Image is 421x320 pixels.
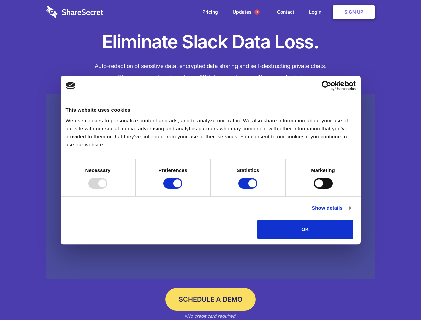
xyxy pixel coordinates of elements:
img: logo [66,82,76,89]
div: We use cookies to personalize content and ads, and to analyze our traffic. We also share informat... [66,117,356,149]
a: Sign Up [333,5,375,19]
a: Show details [312,204,350,212]
span: 1 [254,9,260,15]
a: Wistia video thumbnail [46,94,375,279]
a: Pricing [196,2,225,22]
strong: Statistics [237,167,259,173]
img: logo-wordmark-white-trans-d4663122ce5f474addd5e946df7df03e33cb6a1c49d2221995e7729f52c070b2.svg [46,6,103,18]
strong: Preferences [158,167,187,173]
a: Usercentrics Cookiebot - opens in a new window [297,81,356,91]
button: OK [257,220,353,239]
a: Login [302,2,331,22]
a: Schedule a Demo [165,288,256,311]
h4: Auto-redaction of sensitive data, encrypted data sharing and self-destructing private chats. Shar... [46,61,375,83]
a: Contact [270,2,301,22]
strong: Marketing [311,167,335,173]
h1: Eliminate Slack Data Loss. [46,30,375,54]
strong: Necessary [85,167,111,173]
em: *No credit card required. [184,313,237,319]
div: This website uses cookies [66,106,356,114]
